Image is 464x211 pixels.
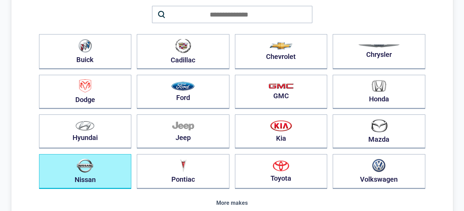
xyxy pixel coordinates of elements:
button: Chrysler [333,34,425,69]
button: Toyota [235,154,328,189]
button: GMC [235,75,328,109]
button: Dodge [39,75,132,109]
button: Pontiac [137,154,229,189]
button: Ford [137,75,229,109]
button: Chevrolet [235,34,328,69]
button: Nissan [39,154,132,189]
button: Honda [333,75,425,109]
button: Buick [39,34,132,69]
button: Jeep [137,114,229,149]
button: Kia [235,114,328,149]
button: Hyundai [39,114,132,149]
button: Cadillac [137,34,229,69]
div: More makes [39,200,425,206]
button: Mazda [333,114,425,149]
button: Volkswagen [333,154,425,189]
